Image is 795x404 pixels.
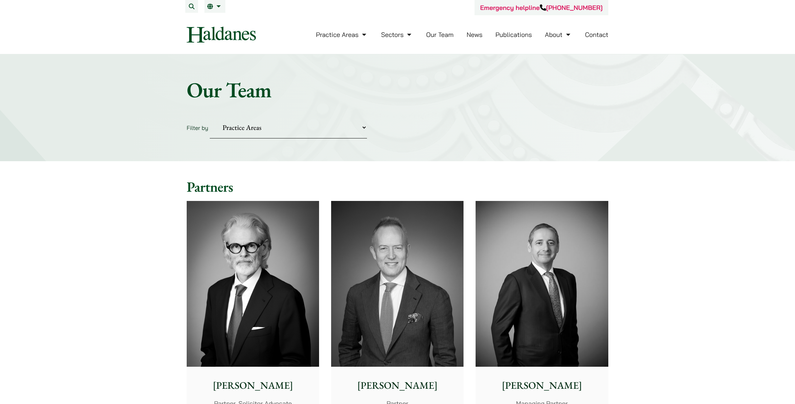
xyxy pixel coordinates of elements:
[480,4,603,12] a: Emergency helpline[PHONE_NUMBER]
[426,31,454,39] a: Our Team
[187,124,208,131] label: Filter by
[207,4,223,9] a: EN
[381,31,413,39] a: Sectors
[316,31,368,39] a: Practice Areas
[187,27,256,43] img: Logo of Haldanes
[585,31,608,39] a: Contact
[495,31,532,39] a: Publications
[481,378,602,393] p: [PERSON_NAME]
[187,77,608,103] h1: Our Team
[187,178,608,195] h2: Partners
[467,31,483,39] a: News
[337,378,458,393] p: [PERSON_NAME]
[192,378,313,393] p: [PERSON_NAME]
[545,31,572,39] a: About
